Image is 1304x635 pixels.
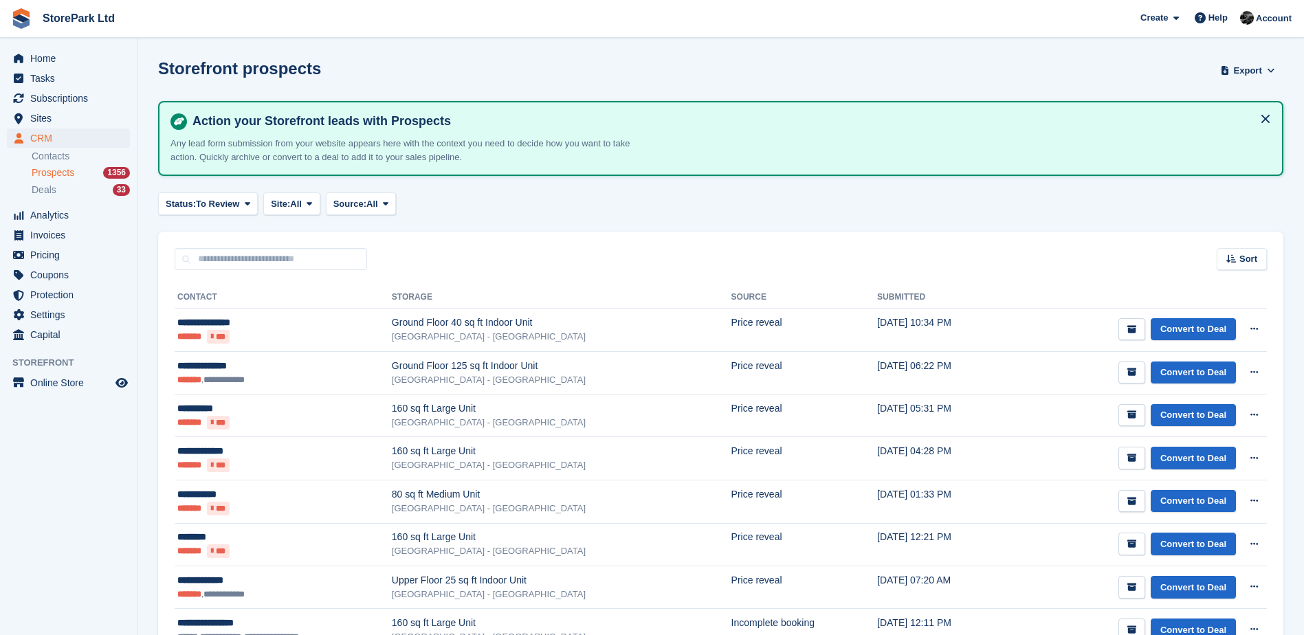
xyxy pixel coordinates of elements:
span: Protection [30,285,113,304]
span: Home [30,49,113,68]
td: Price reveal [731,437,877,480]
span: Coupons [30,265,113,285]
span: Export [1234,64,1262,78]
div: Ground Floor 40 sq ft Indoor Unit [392,315,731,330]
td: [DATE] 06:22 PM [877,351,1007,394]
a: Contacts [32,150,130,163]
a: menu [7,285,130,304]
span: Source: [333,197,366,211]
a: menu [7,129,130,148]
a: Convert to Deal [1151,318,1236,341]
span: Deals [32,183,56,197]
span: Status: [166,197,196,211]
div: [GEOGRAPHIC_DATA] - [GEOGRAPHIC_DATA] [392,588,731,601]
div: [GEOGRAPHIC_DATA] - [GEOGRAPHIC_DATA] [392,502,731,515]
th: Contact [175,287,392,309]
span: Account [1256,12,1292,25]
div: 160 sq ft Large Unit [392,616,731,630]
td: [DATE] 05:31 PM [877,394,1007,437]
a: Prospects 1356 [32,166,130,180]
div: 80 sq ft Medium Unit [392,487,731,502]
th: Submitted [877,287,1007,309]
a: Convert to Deal [1151,361,1236,384]
div: 160 sq ft Large Unit [392,530,731,544]
div: 33 [113,184,130,196]
a: menu [7,245,130,265]
td: [DATE] 12:21 PM [877,523,1007,566]
a: Convert to Deal [1151,576,1236,599]
a: menu [7,265,130,285]
a: menu [7,305,130,324]
div: 160 sq ft Large Unit [392,401,731,416]
span: Capital [30,325,113,344]
a: Convert to Deal [1151,404,1236,427]
td: Price reveal [731,394,877,437]
td: [DATE] 04:28 PM [877,437,1007,480]
span: Site: [271,197,290,211]
th: Source [731,287,877,309]
span: All [290,197,302,211]
a: menu [7,69,130,88]
a: menu [7,109,130,128]
button: Export [1217,59,1278,82]
a: menu [7,49,130,68]
td: Price reveal [731,351,877,394]
a: Convert to Deal [1151,490,1236,513]
img: Ryan Mulcahy [1240,11,1254,25]
span: Prospects [32,166,74,179]
div: [GEOGRAPHIC_DATA] - [GEOGRAPHIC_DATA] [392,330,731,344]
span: CRM [30,129,113,148]
span: Help [1208,11,1228,25]
div: 1356 [103,167,130,179]
a: StorePark Ltd [37,7,120,30]
span: Tasks [30,69,113,88]
button: Status: To Review [158,192,258,215]
td: Price reveal [731,523,877,566]
span: Create [1140,11,1168,25]
span: Invoices [30,225,113,245]
a: Convert to Deal [1151,533,1236,555]
span: Pricing [30,245,113,265]
a: Deals 33 [32,183,130,197]
span: Storefront [12,356,137,370]
h1: Storefront prospects [158,59,321,78]
span: Online Store [30,373,113,392]
a: menu [7,325,130,344]
img: stora-icon-8386f47178a22dfd0bd8f6a31ec36ba5ce8667c1dd55bd0f319d3a0aa187defe.svg [11,8,32,29]
td: Price reveal [731,480,877,524]
div: [GEOGRAPHIC_DATA] - [GEOGRAPHIC_DATA] [392,416,731,430]
a: menu [7,373,130,392]
p: Any lead form submission from your website appears here with the context you need to decide how y... [170,137,652,164]
a: menu [7,225,130,245]
td: [DATE] 07:20 AM [877,566,1007,609]
td: Price reveal [731,309,877,352]
a: Convert to Deal [1151,447,1236,469]
span: All [366,197,378,211]
span: To Review [196,197,239,211]
div: [GEOGRAPHIC_DATA] - [GEOGRAPHIC_DATA] [392,544,731,558]
span: Settings [30,305,113,324]
span: Sort [1239,252,1257,266]
th: Storage [392,287,731,309]
h4: Action your Storefront leads with Prospects [187,113,1271,129]
td: Price reveal [731,566,877,609]
div: [GEOGRAPHIC_DATA] - [GEOGRAPHIC_DATA] [392,373,731,387]
a: menu [7,89,130,108]
a: menu [7,205,130,225]
span: Subscriptions [30,89,113,108]
td: [DATE] 01:33 PM [877,480,1007,524]
button: Source: All [326,192,397,215]
td: [DATE] 10:34 PM [877,309,1007,352]
span: Sites [30,109,113,128]
button: Site: All [263,192,320,215]
span: Analytics [30,205,113,225]
div: [GEOGRAPHIC_DATA] - [GEOGRAPHIC_DATA] [392,458,731,472]
div: Ground Floor 125 sq ft Indoor Unit [392,359,731,373]
div: Upper Floor 25 sq ft Indoor Unit [392,573,731,588]
div: 160 sq ft Large Unit [392,444,731,458]
a: Preview store [113,375,130,391]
